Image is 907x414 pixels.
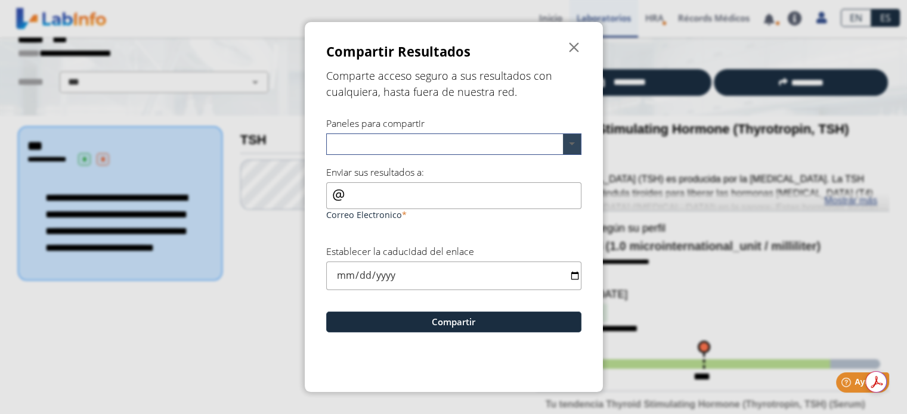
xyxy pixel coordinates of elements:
label: Correo Electronico [326,209,581,220]
label: Enviar sus resultados a: [326,166,424,179]
button: Compartir [326,312,581,332]
iframe: Help widget launcher [801,368,894,401]
label: Paneles para compartir [326,117,425,130]
h3: Compartir Resultados [326,42,470,62]
h5: Comparte acceso seguro a sus resultados con cualquiera, hasta fuera de nuestra red. [326,68,581,100]
span:  [567,41,581,55]
label: Establecer la caducidad del enlace [326,245,474,258]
